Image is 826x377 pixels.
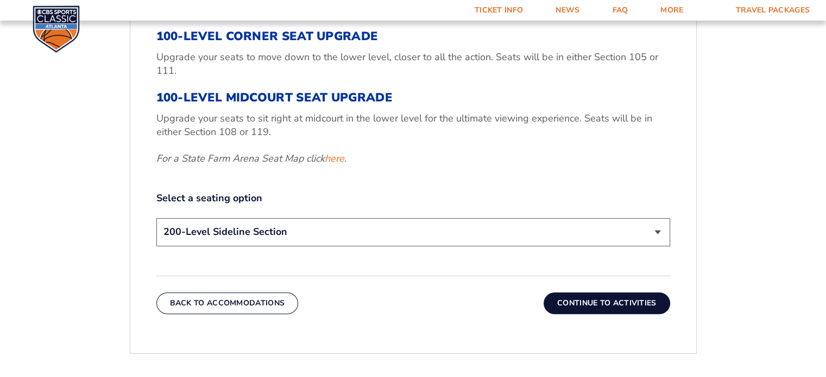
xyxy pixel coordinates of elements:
img: CBS Sports Classic [33,5,80,53]
a: here [325,152,344,165]
h3: 100-Level Corner Seat Upgrade [156,29,670,43]
h3: 100-Level Midcourt Seat Upgrade [156,91,670,105]
button: Back To Accommodations [156,292,299,314]
label: Select a seating option [156,191,670,205]
em: For a State Farm Arena Seat Map click . [156,152,346,165]
p: Upgrade your seats to sit right at midcourt in the lower level for the ultimate viewing experienc... [156,112,670,139]
button: Continue To Activities [544,292,670,314]
p: Upgrade your seats to move down to the lower level, closer to all the action. Seats will be in ei... [156,50,670,78]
